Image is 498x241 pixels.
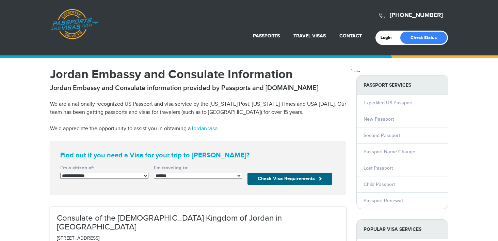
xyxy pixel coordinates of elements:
a: Login [381,35,397,40]
a: Passports & [DOMAIN_NAME] [50,9,99,39]
a: Child Passport [364,182,395,187]
a: Passport Name Change [364,149,415,155]
a: Check Status [400,32,447,44]
label: I’m a citizen of: [60,165,148,171]
p: We'd appreciate the opportunity to assist you in obtaining a [50,125,346,133]
a: Contact [339,33,362,39]
h2: Jordan Embassy and Consulate information provided by Passports and [DOMAIN_NAME] [50,84,346,92]
button: Check Visa Requirements [247,173,332,185]
a: Expedited US Passport [364,100,413,106]
strong: Popular Visa Services [357,220,448,239]
strong: PASSPORT SERVICES [357,75,448,95]
h3: Consulate of the [DEMOGRAPHIC_DATA] Kingdom of Jordan in [GEOGRAPHIC_DATA] [57,214,339,232]
label: I’m traveling to: [154,165,242,171]
a: Second Passport [364,133,400,138]
a: Passports [253,33,280,39]
h1: Jordan Embassy and Consulate Information [50,68,346,81]
a: Jordan visa. [191,125,219,132]
a: Passport Renewal [364,198,403,204]
a: Lost Passport [364,165,393,171]
a: Travel Visas [293,33,326,39]
a: [PHONE_NUMBER] [390,12,443,19]
p: We are a nationally recognized US Passport and visa service by the [US_STATE] Post, [US_STATE] Ti... [50,100,346,117]
a: New Passport [364,116,394,122]
strong: Find out if you need a Visa for your trip to [PERSON_NAME]? [60,151,336,159]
